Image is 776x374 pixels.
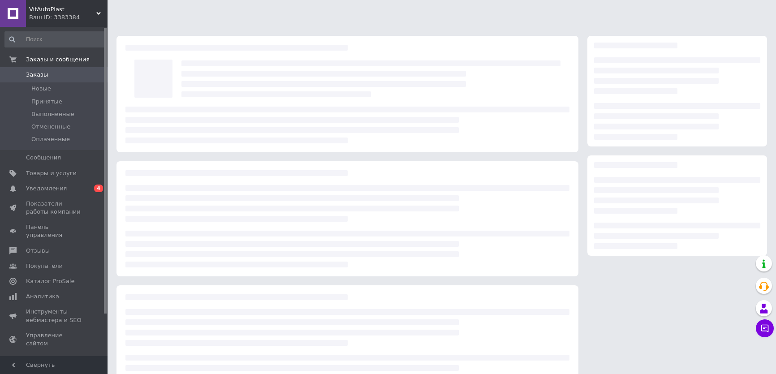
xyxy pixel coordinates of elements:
span: Каталог ProSale [26,277,74,285]
span: Отмененные [31,123,70,131]
span: Принятые [31,98,62,106]
span: Сообщения [26,154,61,162]
span: Кошелек компании [26,355,83,371]
span: Выполненные [31,110,74,118]
span: Отзывы [26,247,50,255]
button: Чат с покупателем [756,319,774,337]
span: Оплаченные [31,135,70,143]
span: VitAutoPlast [29,5,96,13]
span: Заказы [26,71,48,79]
input: Поиск [4,31,105,47]
span: Покупатели [26,262,63,270]
span: 4 [94,185,103,192]
span: Управление сайтом [26,331,83,348]
div: Ваш ID: 3383384 [29,13,108,21]
span: Инструменты вебмастера и SEO [26,308,83,324]
span: Панель управления [26,223,83,239]
span: Товары и услуги [26,169,77,177]
span: Новые [31,85,51,93]
span: Заказы и сообщения [26,56,90,64]
span: Показатели работы компании [26,200,83,216]
span: Уведомления [26,185,67,193]
span: Аналитика [26,292,59,301]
